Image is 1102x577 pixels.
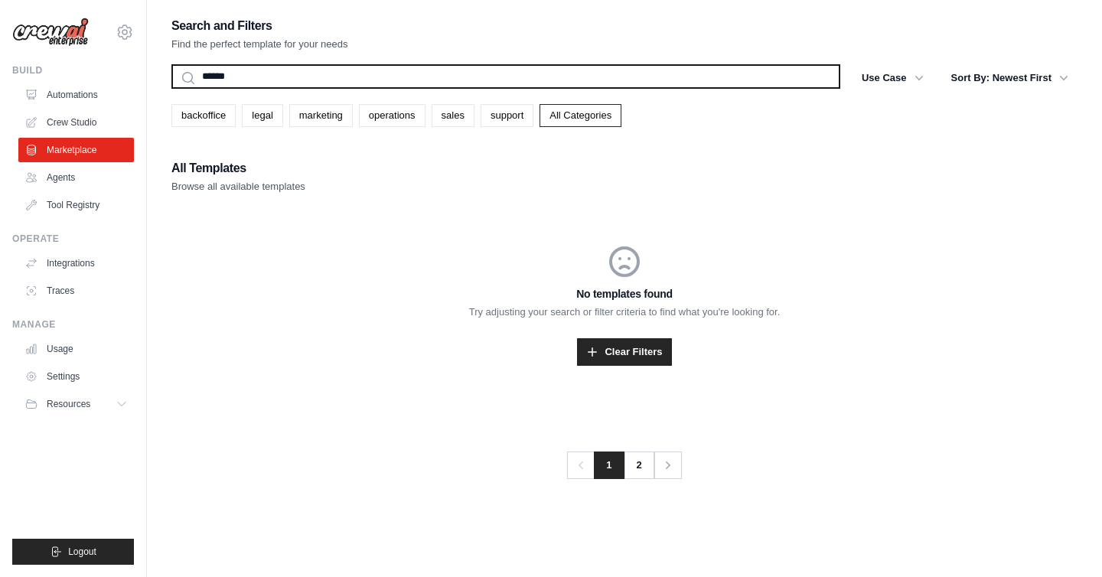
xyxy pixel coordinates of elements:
[12,18,89,47] img: Logo
[18,337,134,361] a: Usage
[853,64,933,92] button: Use Case
[359,104,425,127] a: operations
[567,451,681,479] nav: Pagination
[18,364,134,389] a: Settings
[18,165,134,190] a: Agents
[289,104,353,127] a: marketing
[540,104,621,127] a: All Categories
[18,392,134,416] button: Resources
[18,251,134,275] a: Integrations
[432,104,474,127] a: sales
[12,318,134,331] div: Manage
[481,104,533,127] a: support
[594,451,624,479] span: 1
[18,193,134,217] a: Tool Registry
[171,158,305,179] h2: All Templates
[624,451,654,479] a: 2
[12,233,134,245] div: Operate
[171,104,236,127] a: backoffice
[68,546,96,558] span: Logout
[12,64,134,77] div: Build
[47,398,90,410] span: Resources
[18,110,134,135] a: Crew Studio
[171,37,348,52] p: Find the perfect template for your needs
[18,279,134,303] a: Traces
[942,64,1078,92] button: Sort By: Newest First
[171,15,348,37] h2: Search and Filters
[18,83,134,107] a: Automations
[171,286,1078,302] h3: No templates found
[171,305,1078,320] p: Try adjusting your search or filter criteria to find what you're looking for.
[577,338,671,366] a: Clear Filters
[18,138,134,162] a: Marketplace
[242,104,282,127] a: legal
[171,179,305,194] p: Browse all available templates
[12,539,134,565] button: Logout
